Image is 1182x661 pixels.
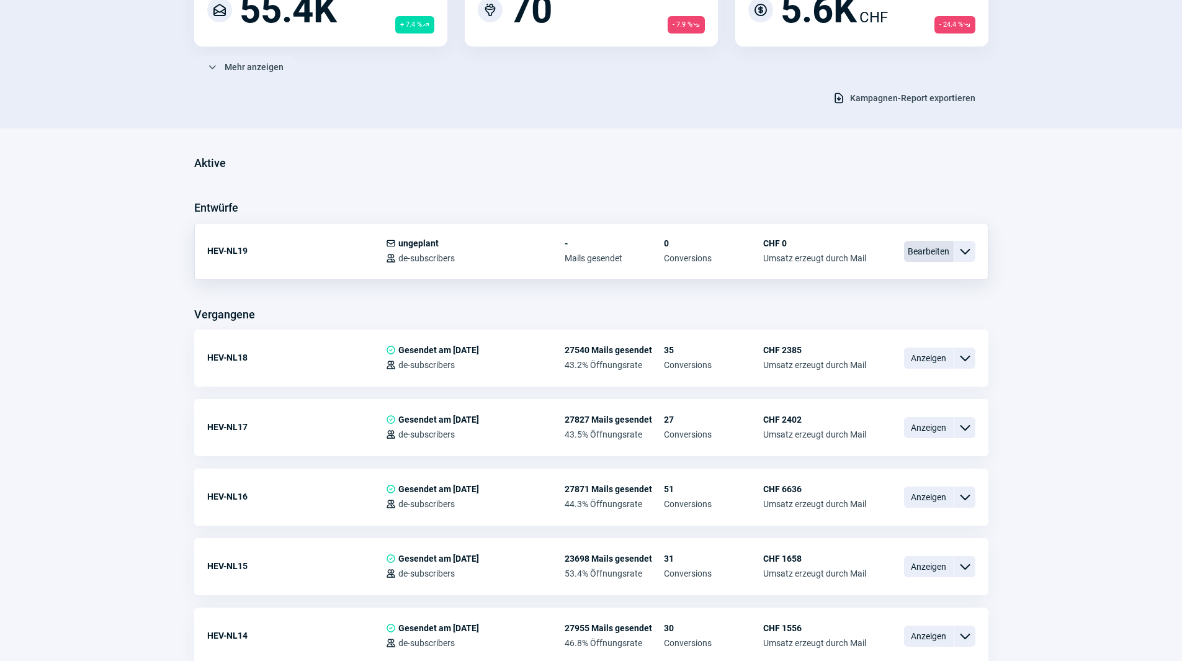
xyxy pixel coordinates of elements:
[398,569,455,578] span: de-subscribers
[398,499,455,509] span: de-subscribers
[763,484,866,494] span: CHF 6636
[904,626,954,647] span: Anzeigen
[820,88,988,109] button: Kampagnen-Report exportieren
[664,253,763,263] span: Conversions
[664,554,763,564] span: 31
[565,623,664,633] span: 27955 Mails gesendet
[565,554,664,564] span: 23698 Mails gesendet
[664,638,763,648] span: Conversions
[398,429,455,439] span: de-subscribers
[763,623,866,633] span: CHF 1556
[398,238,439,248] span: ungeplant
[904,348,954,369] span: Anzeigen
[850,88,975,108] span: Kampagnen-Report exportieren
[904,556,954,577] span: Anzeigen
[904,487,954,508] span: Anzeigen
[207,554,386,578] div: HEV-NL15
[668,16,705,34] span: - 7.9 %
[565,415,664,425] span: 27827 Mails gesendet
[664,360,763,370] span: Conversions
[398,623,479,633] span: Gesendet am [DATE]
[565,238,664,248] span: -
[934,16,975,34] span: - 24.4 %
[398,345,479,355] span: Gesendet am [DATE]
[763,238,866,248] span: CHF 0
[395,16,434,34] span: + 7.4 %
[664,238,763,248] span: 0
[859,6,888,29] span: CHF
[664,569,763,578] span: Conversions
[763,360,866,370] span: Umsatz erzeugt durch Mail
[398,415,479,425] span: Gesendet am [DATE]
[194,56,297,78] button: Mehr anzeigen
[763,569,866,578] span: Umsatz erzeugt durch Mail
[763,345,866,355] span: CHF 2385
[207,238,386,263] div: HEV-NL19
[565,499,664,509] span: 44.3% Öffnungsrate
[763,253,866,263] span: Umsatz erzeugt durch Mail
[225,57,284,77] span: Mehr anzeigen
[398,638,455,648] span: de-subscribers
[763,415,866,425] span: CHF 2402
[763,499,866,509] span: Umsatz erzeugt durch Mail
[398,554,479,564] span: Gesendet am [DATE]
[664,345,763,355] span: 35
[398,360,455,370] span: de-subscribers
[207,415,386,439] div: HEV-NL17
[763,429,866,439] span: Umsatz erzeugt durch Mail
[664,484,763,494] span: 51
[194,153,226,173] h3: Aktive
[664,429,763,439] span: Conversions
[904,417,954,438] span: Anzeigen
[565,253,664,263] span: Mails gesendet
[194,198,238,218] h3: Entwürfe
[763,638,866,648] span: Umsatz erzeugt durch Mail
[207,484,386,509] div: HEV-NL16
[565,360,664,370] span: 43.2% Öffnungsrate
[398,253,455,263] span: de-subscribers
[664,623,763,633] span: 30
[565,429,664,439] span: 43.5% Öffnungsrate
[763,554,866,564] span: CHF 1658
[207,345,386,370] div: HEV-NL18
[565,345,664,355] span: 27540 Mails gesendet
[565,484,664,494] span: 27871 Mails gesendet
[398,484,479,494] span: Gesendet am [DATE]
[207,623,386,648] div: HEV-NL14
[565,638,664,648] span: 46.8% Öffnungsrate
[664,415,763,425] span: 27
[565,569,664,578] span: 53.4% Öffnungsrate
[904,241,954,262] span: Bearbeiten
[194,305,255,325] h3: Vergangene
[664,499,763,509] span: Conversions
